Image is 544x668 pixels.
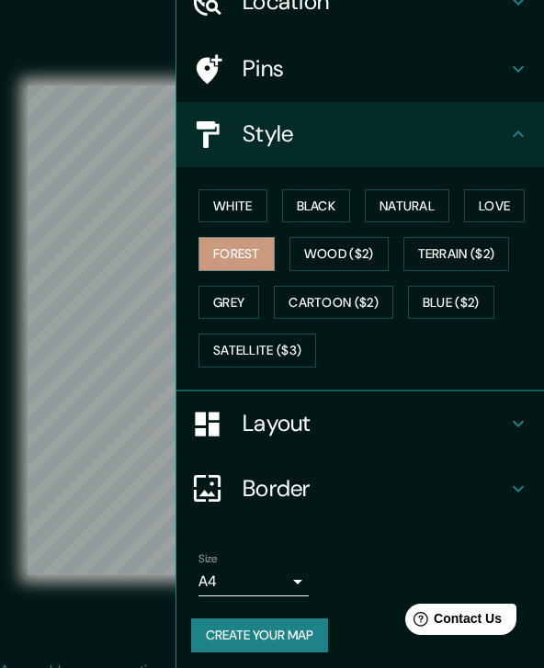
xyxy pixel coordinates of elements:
button: White [198,189,267,223]
button: Wood ($2) [289,237,389,271]
canvas: Map [28,85,517,575]
h4: Border [243,475,507,504]
h4: Style [243,120,507,149]
button: Grey [198,286,259,320]
button: Terrain ($2) [403,237,510,271]
div: Layout [176,391,544,457]
h4: Pins [243,55,507,84]
label: Size [198,551,218,567]
button: Natural [365,189,449,223]
button: Blue ($2) [408,286,494,320]
iframe: Help widget launcher [380,596,524,648]
button: Black [282,189,351,223]
button: Create your map [191,618,328,652]
button: Cartoon ($2) [274,286,393,320]
div: Style [176,102,544,167]
button: Forest [198,237,275,271]
button: Love [464,189,525,223]
div: Pins [176,37,544,102]
h4: Layout [243,410,507,438]
div: Border [176,457,544,522]
button: Satellite ($3) [198,334,316,368]
div: A4 [198,567,309,596]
